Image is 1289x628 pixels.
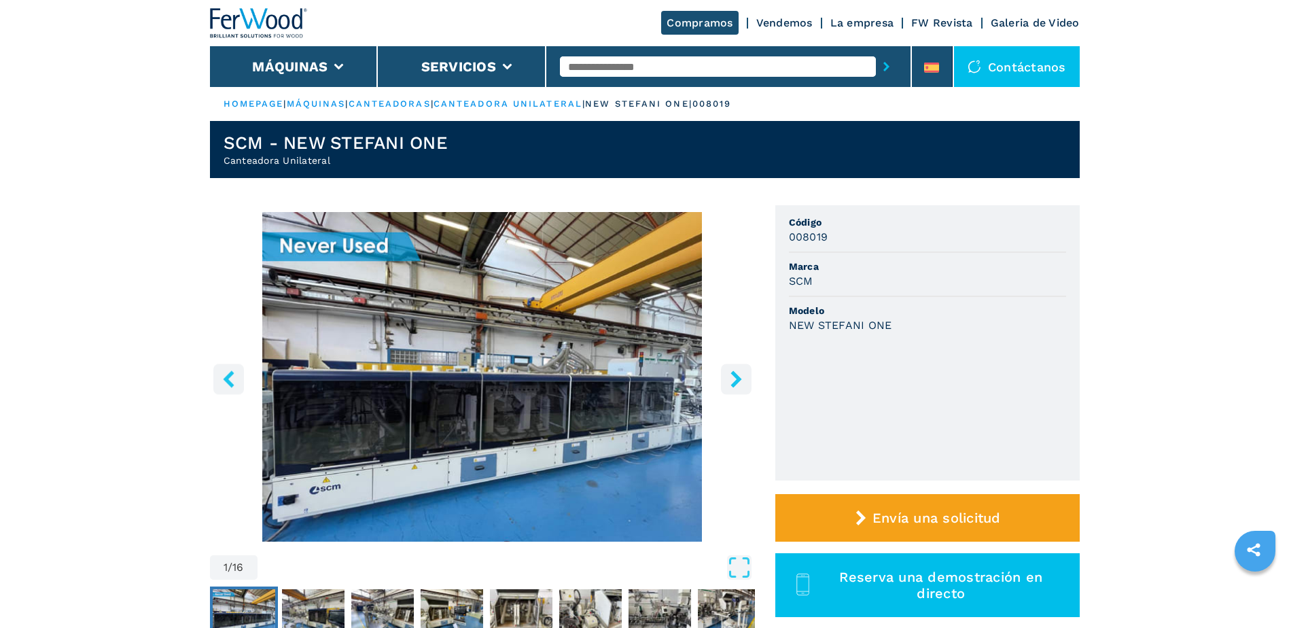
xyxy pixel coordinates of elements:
[582,99,585,109] span: |
[210,8,308,38] img: Ferwood
[210,212,755,542] img: Canteadora Unilateral SCM NEW STEFANI ONE
[876,51,897,82] button: submit-button
[228,562,232,573] span: /
[210,212,755,542] div: Go to Slide 1
[232,562,244,573] span: 16
[224,132,448,154] h1: SCM - NEW STEFANI ONE
[287,99,346,109] a: máquinas
[789,215,1066,229] span: Código
[721,364,752,394] button: right-button
[775,494,1080,542] button: Envía una solicitud
[789,260,1066,273] span: Marca
[991,16,1080,29] a: Galeria de Video
[349,99,431,109] a: canteadoras
[1237,533,1271,567] a: sharethis
[261,555,752,580] button: Open Fullscreen
[911,16,973,29] a: FW Revista
[818,569,1063,601] span: Reserva una demostración en directo
[585,98,692,110] p: new stefani one |
[775,553,1080,617] button: Reserva una demostración en directo
[830,16,894,29] a: La empresa
[789,273,813,289] h3: SCM
[789,304,1066,317] span: Modelo
[283,99,286,109] span: |
[421,58,496,75] button: Servicios
[224,99,284,109] a: HOMEPAGE
[1231,567,1279,618] iframe: Chat
[789,229,828,245] h3: 008019
[224,154,448,167] h2: Canteadora Unilateral
[756,16,813,29] a: Vendemos
[872,510,1001,526] span: Envía una solicitud
[434,99,582,109] a: canteadora unilateral
[224,562,228,573] span: 1
[431,99,434,109] span: |
[661,11,738,35] a: Compramos
[213,364,244,394] button: left-button
[954,46,1080,87] div: Contáctanos
[968,60,981,73] img: Contáctanos
[789,317,892,333] h3: NEW STEFANI ONE
[345,99,348,109] span: |
[692,98,732,110] p: 008019
[252,58,328,75] button: Máquinas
